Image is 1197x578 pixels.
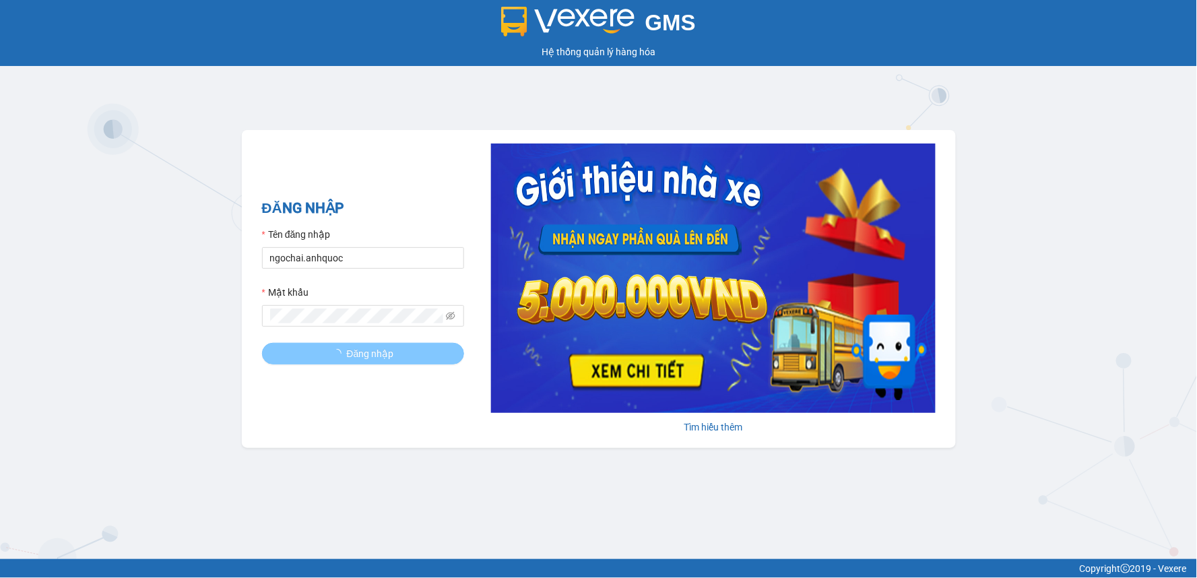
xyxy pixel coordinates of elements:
[501,7,635,36] img: logo 2
[262,197,464,220] h2: ĐĂNG NHẬP
[262,247,464,269] input: Tên đăng nhập
[347,346,394,361] span: Đăng nhập
[332,349,347,358] span: loading
[1121,564,1130,573] span: copyright
[501,20,696,31] a: GMS
[10,561,1187,576] div: Copyright 2019 - Vexere
[491,143,936,413] img: banner-0
[491,420,936,435] div: Tìm hiểu thêm
[446,311,455,321] span: eye-invisible
[270,309,444,323] input: Mật khẩu
[262,285,309,300] label: Mật khẩu
[3,44,1194,59] div: Hệ thống quản lý hàng hóa
[645,10,696,35] span: GMS
[262,343,464,364] button: Đăng nhập
[262,227,331,242] label: Tên đăng nhập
